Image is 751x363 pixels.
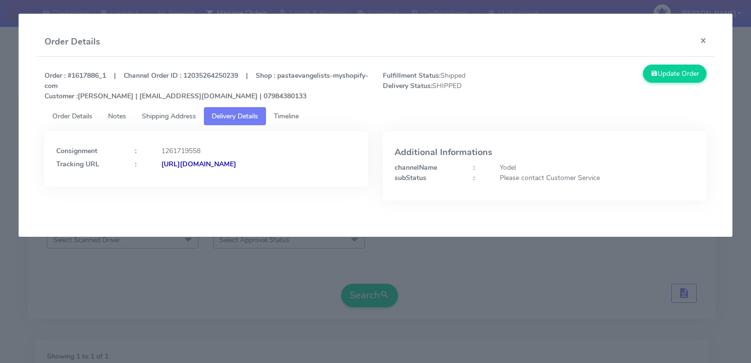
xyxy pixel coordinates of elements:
[212,112,258,121] span: Delivery Details
[383,71,441,80] strong: Fulfillment Status:
[52,112,92,121] span: Order Details
[44,71,368,101] strong: Order : #1617886_1 | Channel Order ID : 12035264250239 | Shop : pastaevangelists-myshopify-com [P...
[492,173,702,183] div: Please contact Customer Service
[395,173,426,182] strong: subStatus
[44,35,100,48] h4: Order Details
[492,162,702,173] div: Yodel
[44,107,707,125] ul: Tabs
[473,173,475,182] strong: :
[161,159,236,169] strong: [URL][DOMAIN_NAME]
[692,27,714,53] button: Close
[56,146,97,156] strong: Consignment
[383,81,432,91] strong: Delivery Status:
[135,159,136,169] strong: :
[108,112,126,121] span: Notes
[395,163,437,172] strong: channelName
[154,146,364,156] div: 1261719558
[473,163,475,172] strong: :
[375,70,545,101] span: Shipped SHIPPED
[135,146,136,156] strong: :
[643,65,707,83] button: Update Order
[142,112,196,121] span: Shipping Address
[395,148,695,158] h4: Additional Informations
[44,91,78,101] strong: Customer :
[274,112,299,121] span: Timeline
[56,159,99,169] strong: Tracking URL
